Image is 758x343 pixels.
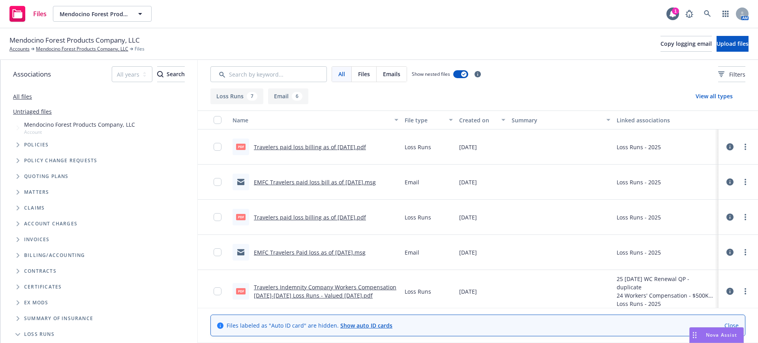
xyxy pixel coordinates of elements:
div: Loss Runs - 2025 [617,248,661,257]
input: Toggle Row Selected [214,178,221,186]
a: Accounts [9,45,30,52]
span: Certificates [24,285,62,289]
input: Select all [214,116,221,124]
span: pdf [236,288,246,294]
a: Untriaged files [13,107,52,116]
span: Loss Runs [405,287,431,296]
span: pdf [236,144,246,150]
span: Nova Assist [706,332,737,338]
button: Mendocino Forest Products Company, LLC [53,6,152,22]
div: 25 [DATE] WC Renewal QP - duplicate [617,275,715,291]
span: Ex Mods [24,300,48,305]
svg: Search [157,71,163,77]
span: Copy logging email [660,40,712,47]
span: Billing/Accounting [24,253,85,258]
div: Linked associations [617,116,715,124]
a: Switch app [718,6,734,22]
span: Mendocino Forest Products Company, LLC [60,10,128,18]
span: Loss Runs [405,143,431,151]
span: Files [33,11,47,17]
a: EMFC Travelers paid loss bill as of [DATE].msg [254,178,376,186]
div: Summary [512,116,602,124]
a: more [741,212,750,222]
span: Files [135,45,144,52]
div: Tree Example [0,119,197,247]
span: Loss Runs [24,332,54,337]
span: [DATE] [459,143,477,151]
span: Email [405,178,419,186]
a: Travelers Indemnity Company Workers Compensation [DATE]-[DATE] Loss Runs - Valued [DATE].pdf [254,283,396,299]
span: Quoting plans [24,174,69,179]
div: Loss Runs - 2025 [617,213,661,221]
a: more [741,287,750,296]
span: Mendocino Forest Products Company, LLC [9,35,140,45]
button: Email [268,88,308,104]
span: Filters [729,70,745,79]
button: Upload files [717,36,749,52]
span: Show nested files [412,71,450,77]
span: Summary of insurance [24,316,93,321]
div: 6 [292,92,302,101]
span: Email [405,248,419,257]
a: Search [700,6,715,22]
div: Name [233,116,390,124]
div: File type [405,116,444,124]
button: Loss Runs [210,88,263,104]
button: Linked associations [614,111,719,129]
span: All [338,70,345,78]
a: Show auto ID cards [340,322,392,329]
button: Nova Assist [689,327,744,343]
button: Summary [508,111,614,129]
button: File type [402,111,456,129]
span: Contracts [24,269,56,274]
div: 7 [247,92,257,101]
div: Loss Runs - 2025 [617,300,715,308]
a: more [741,177,750,187]
input: Toggle Row Selected [214,143,221,151]
input: Toggle Row Selected [214,213,221,221]
div: Created on [459,116,497,124]
span: Emails [383,70,400,78]
span: [DATE] [459,178,477,186]
div: 1 [672,7,679,15]
div: 24 Workers' Compensation - $500K Ded [617,291,715,300]
span: Claims [24,206,45,210]
button: Name [229,111,402,129]
span: Files labeled as "Auto ID card" are hidden. [227,321,392,330]
button: Created on [456,111,508,129]
span: Files [358,70,370,78]
a: Travelers paid loss billing as of [DATE].pdf [254,214,366,221]
div: Loss Runs - 2025 [617,178,661,186]
span: Policies [24,142,49,147]
span: Upload files [717,40,749,47]
span: Associations [13,69,51,79]
a: more [741,247,750,257]
input: Search by keyword... [210,66,327,82]
span: Mendocino Forest Products Company, LLC [24,120,135,129]
a: Mendocino Forest Products Company, LLC [36,45,128,52]
button: View all types [683,88,745,104]
button: Filters [718,66,745,82]
span: Filters [718,70,745,79]
span: Account charges [24,221,77,226]
div: Search [157,67,185,82]
a: Close [724,321,739,330]
button: SearchSearch [157,66,185,82]
span: pdf [236,214,246,220]
span: [DATE] [459,213,477,221]
a: All files [13,93,32,100]
div: Loss Runs - 2025 [617,143,661,151]
a: more [741,142,750,152]
input: Toggle Row Selected [214,248,221,256]
span: [DATE] [459,287,477,296]
a: Files [6,3,50,25]
a: Report a Bug [681,6,697,22]
div: Drag to move [690,328,700,343]
span: Account [24,129,135,135]
span: [DATE] [459,248,477,257]
a: Travelers paid loss billing as of [DATE].pdf [254,143,366,151]
span: Policy change requests [24,158,97,163]
button: Copy logging email [660,36,712,52]
span: Loss Runs [405,213,431,221]
input: Toggle Row Selected [214,287,221,295]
